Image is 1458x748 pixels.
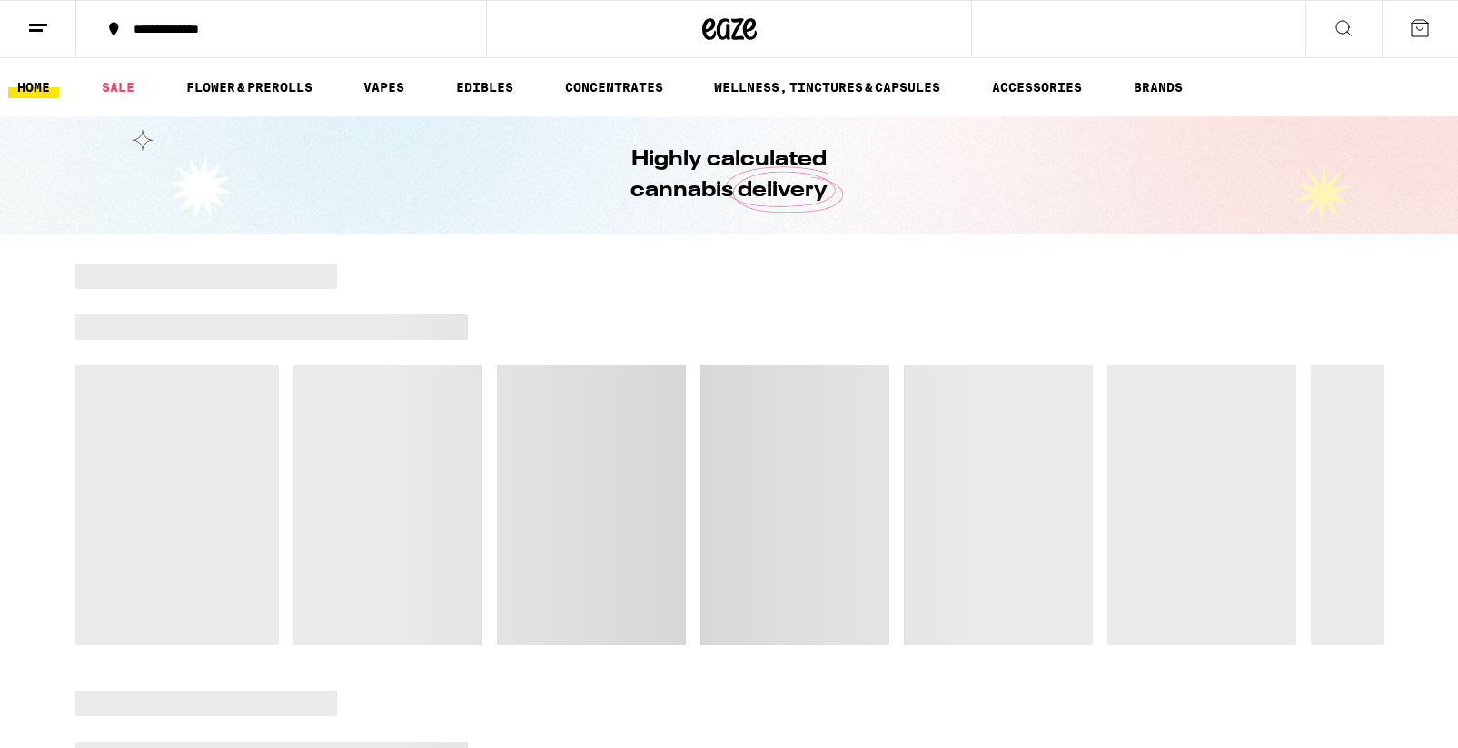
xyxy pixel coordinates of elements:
a: SALE [93,76,144,98]
a: HOME [8,76,59,98]
a: CONCENTRATES [556,76,672,98]
a: ACCESSORIES [983,76,1091,98]
h1: Highly calculated cannabis delivery [580,145,879,206]
a: BRANDS [1125,76,1192,98]
a: EDIBLES [447,76,522,98]
a: VAPES [354,76,413,98]
a: FLOWER & PREROLLS [177,76,322,98]
a: WELLNESS, TINCTURES & CAPSULES [705,76,949,98]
